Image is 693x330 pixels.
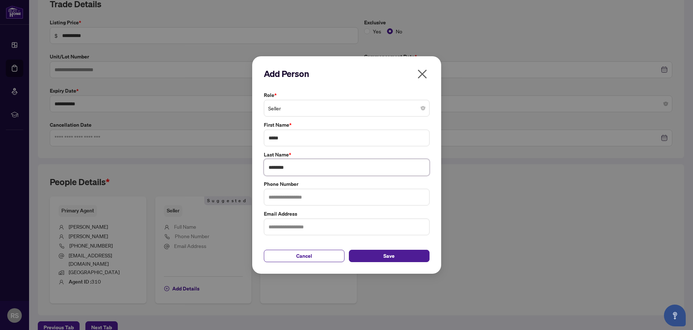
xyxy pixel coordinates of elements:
[264,210,430,218] label: Email Address
[264,151,430,159] label: Last Name
[264,121,430,129] label: First Name
[421,106,425,110] span: close-circle
[664,305,686,326] button: Open asap
[264,250,345,262] button: Cancel
[296,250,312,262] span: Cancel
[264,68,430,80] h2: Add Person
[264,180,430,188] label: Phone Number
[416,68,428,80] span: close
[264,91,430,99] label: Role
[349,250,430,262] button: Save
[383,250,395,262] span: Save
[268,101,425,115] span: Seller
